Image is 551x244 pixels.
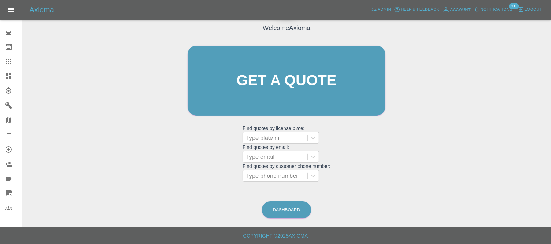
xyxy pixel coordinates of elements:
[472,5,514,14] button: Notifications
[509,3,519,9] span: 99+
[450,6,471,13] span: Account
[401,6,439,13] span: Help & Feedback
[441,5,472,15] a: Account
[481,6,512,13] span: Notifications
[5,232,546,240] h6: Copyright © 2025 Axioma
[29,5,54,15] h5: Axioma
[263,23,311,32] h4: Welcome Axioma
[378,6,391,13] span: Admin
[525,6,542,13] span: Logout
[4,2,18,17] button: Open drawer
[243,145,330,163] grid: Find quotes by email:
[393,5,441,14] button: Help & Feedback
[370,5,393,14] a: Admin
[243,164,330,182] grid: Find quotes by customer phone number:
[243,126,330,144] grid: Find quotes by license plate:
[516,5,544,14] button: Logout
[262,201,311,218] a: Dashboard
[188,46,385,116] a: Get a quote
